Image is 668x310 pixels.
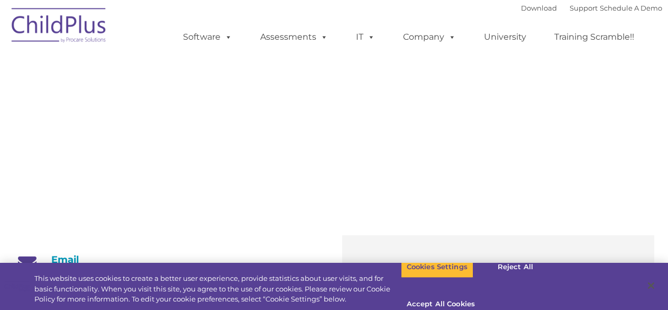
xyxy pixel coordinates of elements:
a: Company [392,26,466,48]
h4: Email [14,254,326,265]
a: University [473,26,537,48]
a: Support [570,4,598,12]
a: IT [345,26,386,48]
button: Cookies Settings [401,256,473,278]
img: ChildPlus by Procare Solutions [6,1,112,54]
div: This website uses cookies to create a better user experience, provide statistics about user visit... [34,273,401,305]
a: Assessments [250,26,338,48]
a: Software [172,26,243,48]
a: Download [521,4,557,12]
font: | [521,4,662,12]
a: Training Scramble!! [544,26,645,48]
button: Close [639,274,663,297]
button: Reject All [482,256,548,278]
a: Schedule A Demo [600,4,662,12]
